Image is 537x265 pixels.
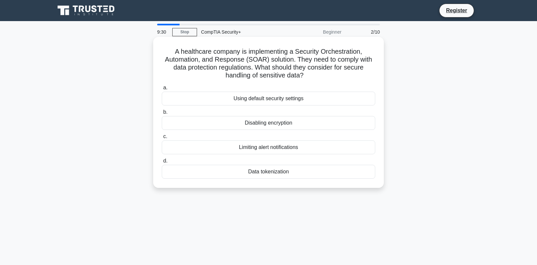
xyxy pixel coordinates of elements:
[442,6,471,15] a: Register
[163,109,167,115] span: b.
[163,158,167,163] span: d.
[153,25,172,39] div: 9:30
[161,47,376,80] h5: A healthcare company is implementing a Security Orchestration, Automation, and Response (SOAR) so...
[162,165,375,179] div: Data tokenization
[163,85,167,90] span: a.
[162,116,375,130] div: Disabling encryption
[172,28,197,36] a: Stop
[288,25,345,39] div: Beginner
[163,133,167,139] span: c.
[162,140,375,154] div: Limiting alert notifications
[345,25,384,39] div: 2/10
[162,92,375,105] div: Using default security settings
[197,25,288,39] div: CompTIA Security+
